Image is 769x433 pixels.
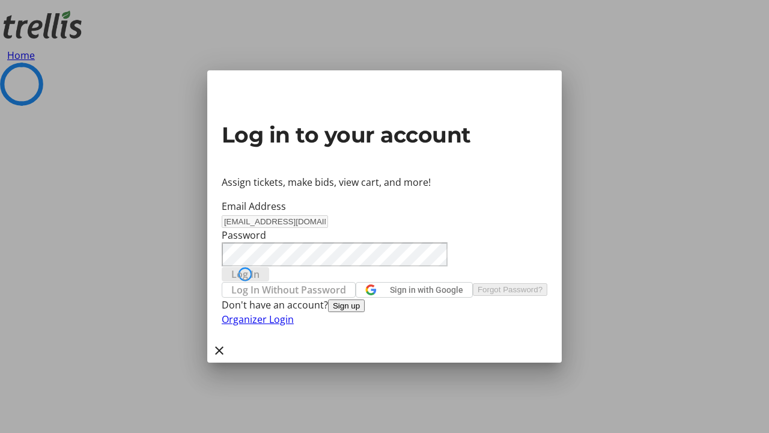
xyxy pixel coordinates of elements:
[222,298,547,312] div: Don't have an account?
[222,200,286,213] label: Email Address
[222,118,547,151] h2: Log in to your account
[473,283,547,296] button: Forgot Password?
[222,313,294,326] a: Organizer Login
[328,299,365,312] button: Sign up
[222,175,547,189] p: Assign tickets, make bids, view cart, and more!
[222,229,266,242] label: Password
[222,215,328,228] input: Email Address
[207,339,231,363] button: Close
